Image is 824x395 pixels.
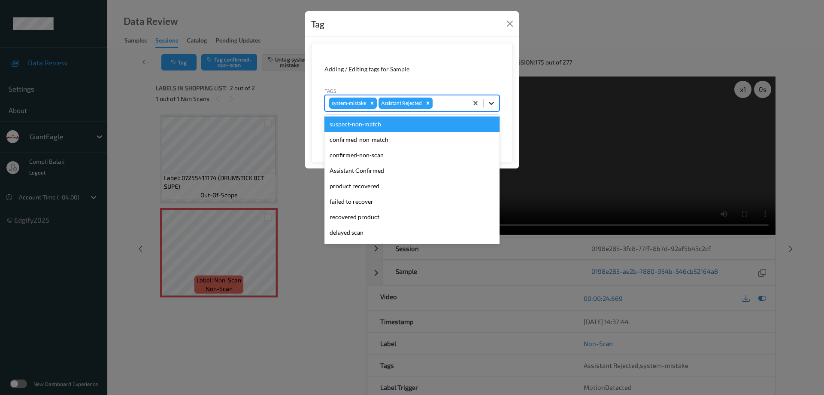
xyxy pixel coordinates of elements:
[324,194,500,209] div: failed to recover
[324,178,500,194] div: product recovered
[504,18,516,30] button: Close
[324,147,500,163] div: confirmed-non-scan
[329,98,367,109] div: system-mistake
[324,87,336,95] label: Tags
[324,209,500,225] div: recovered product
[324,163,500,178] div: Assistant Confirmed
[324,65,500,73] div: Adding / Editing tags for Sample
[324,225,500,240] div: delayed scan
[324,240,500,256] div: Unusual activity
[324,132,500,147] div: confirmed-non-match
[367,98,377,109] div: Remove system-mistake
[311,17,324,31] div: Tag
[423,98,433,109] div: Remove Assistant Rejected
[324,116,500,132] div: suspect-non-match
[379,98,423,109] div: Assistant Rejected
